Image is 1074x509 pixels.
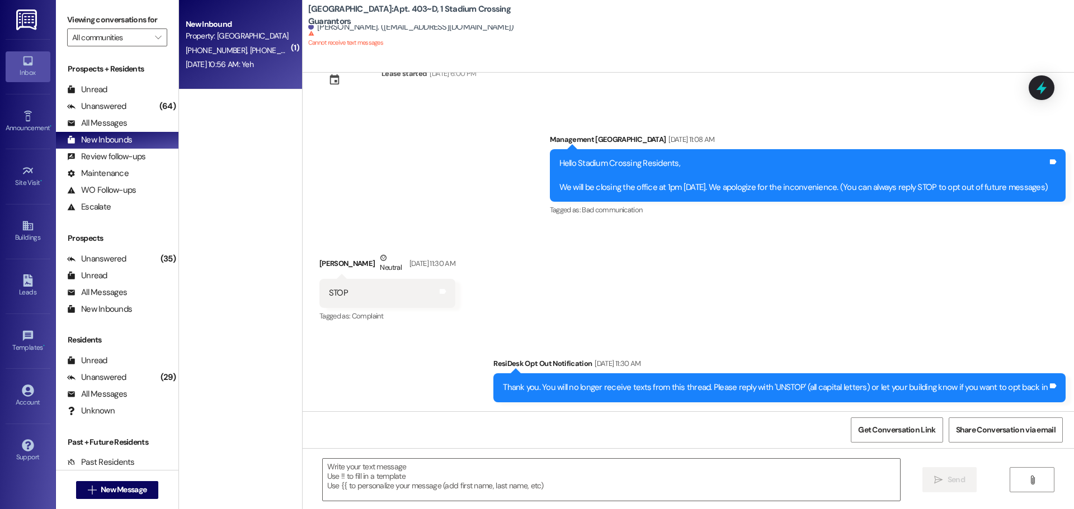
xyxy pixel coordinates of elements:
[158,369,178,386] div: (29)
[67,117,127,129] div: All Messages
[67,134,132,146] div: New Inbounds
[934,475,943,484] i: 
[559,158,1048,193] div: Hello Stadium Crossing Residents, We will be closing the office at 1pm [DATE]. We apologize for t...
[67,84,107,96] div: Unread
[407,258,455,269] div: [DATE] 11:30 AM
[922,467,977,492] button: Send
[427,68,476,79] div: [DATE] 6:00 PM
[56,334,178,346] div: Residents
[6,216,50,246] a: Buildings
[948,474,965,486] span: Send
[56,436,178,448] div: Past + Future Residents
[67,355,107,367] div: Unread
[186,45,250,55] span: [PHONE_NUMBER]
[155,33,161,42] i: 
[308,30,383,46] sup: Cannot receive text messages
[6,436,50,466] a: Support
[666,134,714,145] div: [DATE] 11:08 AM
[949,417,1063,443] button: Share Conversation via email
[56,232,178,244] div: Prospects
[43,342,45,350] span: •
[319,308,455,324] div: Tagged as:
[67,270,107,282] div: Unread
[6,51,50,82] a: Inbox
[186,59,253,69] div: [DATE] 10:56 AM: Yeh
[67,456,135,468] div: Past Residents
[582,205,642,215] span: Bad communication
[67,168,129,179] div: Maintenance
[250,45,314,55] span: [PHONE_NUMBER]
[6,161,50,192] a: Site Visit •
[50,122,51,130] span: •
[6,271,50,301] a: Leads
[381,68,427,79] div: Lease started
[378,252,403,275] div: Neutral
[67,253,126,265] div: Unanswered
[67,184,136,196] div: WO Follow-ups
[16,9,39,30] img: ResiDesk Logo
[186,30,289,42] div: Property: [GEOGRAPHIC_DATA]
[329,287,348,299] div: STOP
[67,303,132,315] div: New Inbounds
[72,28,149,46] input: All communities
[352,311,383,321] span: Complaint
[67,388,127,400] div: All Messages
[56,63,178,75] div: Prospects + Residents
[956,424,1056,436] span: Share Conversation via email
[67,151,145,163] div: Review follow-ups
[858,424,935,436] span: Get Conversation Link
[550,134,1066,149] div: Management [GEOGRAPHIC_DATA]
[319,252,455,279] div: [PERSON_NAME]
[186,18,289,30] div: New Inbound
[6,381,50,411] a: Account
[101,484,147,496] span: New Message
[851,417,943,443] button: Get Conversation Link
[157,98,178,115] div: (64)
[6,326,50,356] a: Templates •
[67,201,111,213] div: Escalate
[67,11,167,28] label: Viewing conversations for
[592,358,640,369] div: [DATE] 11:30 AM
[67,405,115,417] div: Unknown
[158,250,178,268] div: (35)
[67,287,127,298] div: All Messages
[67,101,126,112] div: Unanswered
[67,372,126,383] div: Unanswered
[1028,475,1037,484] i: 
[493,358,1066,373] div: ResiDesk Opt Out Notification
[503,382,1048,393] div: Thank you. You will no longer receive texts from this thread. Please reply with 'UNSTOP' (all cap...
[308,3,532,27] b: [GEOGRAPHIC_DATA]: Apt. 403~D, 1 Stadium Crossing Guarantors
[88,486,96,494] i: 
[76,481,159,499] button: New Message
[550,202,1066,218] div: Tagged as:
[308,21,514,33] div: [PERSON_NAME]. ([EMAIL_ADDRESS][DOMAIN_NAME])
[40,177,42,185] span: •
